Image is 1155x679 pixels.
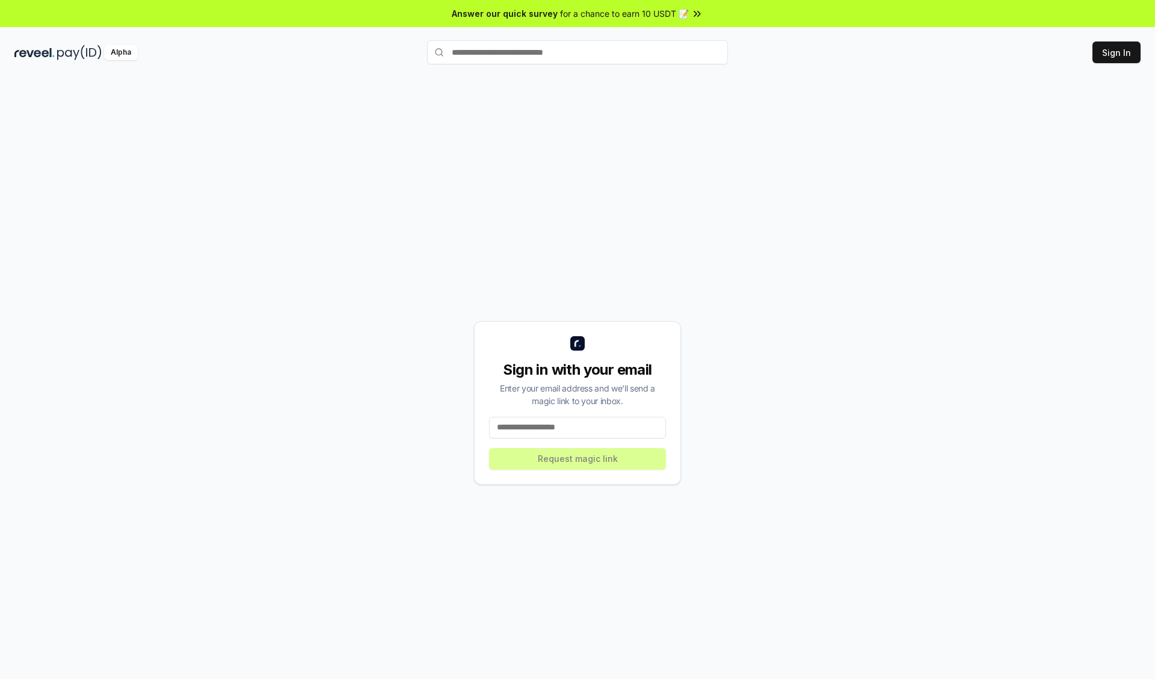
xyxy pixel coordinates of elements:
span: for a chance to earn 10 USDT 📝 [560,7,689,20]
img: logo_small [570,336,585,351]
button: Sign In [1092,41,1141,63]
div: Sign in with your email [489,360,666,379]
span: Answer our quick survey [452,7,558,20]
div: Alpha [104,45,138,60]
div: Enter your email address and we’ll send a magic link to your inbox. [489,382,666,407]
img: reveel_dark [14,45,55,60]
img: pay_id [57,45,102,60]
